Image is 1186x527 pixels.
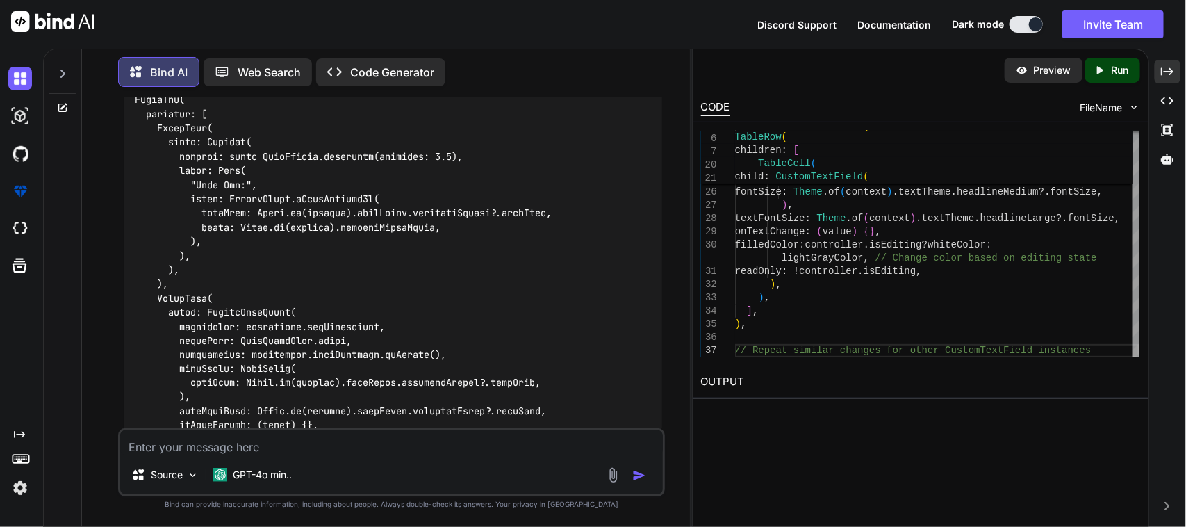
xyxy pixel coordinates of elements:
[757,17,837,32] button: Discord Support
[701,199,717,212] div: 27
[1114,213,1120,224] span: ,
[233,468,292,482] p: GPT-4o min..
[1062,10,1164,38] button: Invite Team
[118,499,666,510] p: Bind can provide inaccurate information, including about people. Always double-check its answers....
[864,266,916,277] span: isEditing
[701,331,717,344] div: 36
[852,213,864,224] span: of
[846,186,887,197] span: context
[701,238,717,252] div: 30
[752,305,758,316] span: ,
[910,213,916,224] span: )
[857,19,931,31] span: Documentation
[916,266,921,277] span: ,
[793,186,823,197] span: Theme
[757,19,837,31] span: Discord Support
[823,186,828,197] span: .
[852,226,857,237] span: )
[735,145,782,156] span: children
[735,131,782,143] span: TableRow
[758,158,811,169] span: TableCell
[928,239,986,250] span: whiteColor
[951,186,957,197] span: .
[986,239,991,250] span: :
[799,239,805,250] span: :
[805,226,811,237] span: :
[1027,345,1091,356] span: d instances
[805,213,811,224] span: :
[701,99,730,116] div: CODE
[828,186,840,197] span: of
[974,213,980,224] span: .
[857,266,863,277] span: .
[238,64,301,81] p: Web Search
[735,171,764,182] span: child
[1051,186,1097,197] span: fontSize
[735,266,782,277] span: readOnly
[782,200,787,211] span: )
[701,212,717,225] div: 28
[693,366,1148,398] h2: OUTPUT
[776,279,782,290] span: ,
[898,186,951,197] span: textTheme
[8,217,32,241] img: cloudideIcon
[8,104,32,128] img: darkAi-studio
[701,186,717,199] div: 26
[864,171,869,182] span: (
[875,226,880,237] span: ,
[816,213,846,224] span: Theme
[782,131,787,143] span: (
[864,213,869,224] span: (
[864,252,869,263] span: ,
[857,17,931,32] button: Documentation
[758,292,764,303] span: )
[1097,186,1103,197] span: ,
[852,173,857,184] span: (
[764,292,770,303] span: ,
[701,278,717,291] div: 32
[887,186,892,197] span: )
[1112,63,1129,77] p: Run
[701,172,717,185] span: 21
[1080,101,1123,115] span: FileName
[782,145,787,156] span: :
[893,186,898,197] span: .
[11,11,94,32] img: Bind AI
[980,213,1056,224] span: headlineLarge
[1056,213,1068,224] span: ?.
[8,67,32,90] img: darkChat
[776,171,864,182] span: CustomTextField
[150,64,188,81] p: Bind AI
[770,279,775,290] span: )
[735,318,741,330] span: )
[764,171,770,182] span: :
[187,469,199,481] img: Pick Models
[793,266,799,277] span: !
[605,467,621,483] img: attachment
[1128,102,1140,113] img: chevron down
[701,318,717,331] div: 35
[735,239,799,250] span: filledColor
[8,476,32,500] img: settings
[735,186,782,197] span: fontSize
[823,226,852,237] span: value
[811,158,816,169] span: (
[782,186,787,197] span: :
[735,345,1027,356] span: // Repeat similar changes for other CustomTextFiel
[701,265,717,278] div: 31
[869,213,910,224] span: context
[701,132,717,145] span: 6
[922,239,928,250] span: ?
[793,145,799,156] span: [
[782,266,787,277] span: :
[875,252,1096,263] span: // Change color based on editing state
[799,173,852,184] span: TextStyle
[1034,63,1071,77] p: Preview
[869,239,922,250] span: isEditing
[151,468,183,482] p: Source
[8,142,32,165] img: githubDark
[213,468,227,482] img: GPT-4o mini
[701,291,717,305] div: 33
[787,200,793,211] span: ,
[350,64,434,81] p: Code Generator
